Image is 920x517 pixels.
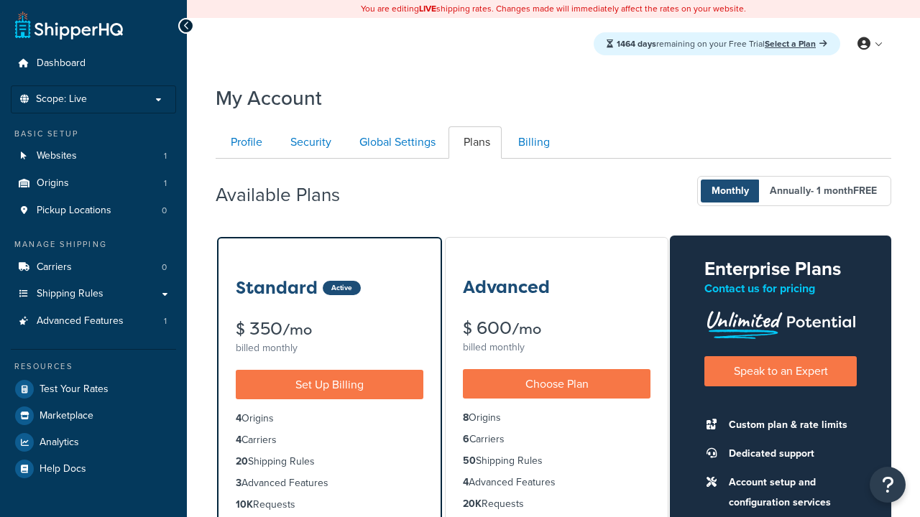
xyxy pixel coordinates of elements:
a: Websites 1 [11,143,176,169]
a: Billing [503,126,561,159]
li: Carriers [11,254,176,281]
h1: My Account [216,84,322,112]
strong: 20K [463,496,482,511]
a: Dashboard [11,50,176,77]
li: Origins [236,411,423,427]
span: Analytics [40,437,79,449]
a: Carriers 0 [11,254,176,281]
span: Marketplace [40,410,93,422]
span: Origins [37,177,69,190]
li: Advanced Features [463,475,650,490]
small: /mo [282,320,312,340]
li: Origins [463,410,650,426]
h2: Enterprise Plans [704,258,857,279]
div: Active [323,281,361,295]
a: Speak to an Expert [704,356,857,386]
span: - 1 month [811,183,877,198]
li: Requests [236,497,423,513]
a: Marketplace [11,403,176,429]
span: 0 [162,261,167,274]
span: Dashboard [37,57,86,70]
li: Carriers [463,432,650,447]
a: Profile [216,126,274,159]
li: Dedicated support [722,444,857,464]
span: Test Your Rates [40,383,109,396]
strong: 4 [463,475,469,490]
b: LIVE [419,2,436,15]
a: Set Up Billing [236,370,423,399]
div: billed monthly [463,337,650,358]
a: Security [275,126,343,159]
span: Pickup Locations [37,205,111,217]
li: Shipping Rules [236,454,423,470]
span: 1 [164,315,167,327]
button: Open Resource Center [870,467,906,503]
div: Resources [11,360,176,373]
strong: 4 [236,411,241,426]
span: Monthly [701,180,760,202]
li: Shipping Rules [463,453,650,469]
li: Pickup Locations [11,197,176,224]
div: $ 600 [463,320,650,337]
strong: 1464 days [617,37,656,50]
a: Shipping Rules [11,281,176,307]
li: Custom plan & rate limits [722,415,857,435]
a: Origins 1 [11,170,176,197]
strong: 4 [236,432,241,447]
a: Plans [448,126,502,159]
h3: Advanced [463,278,550,297]
span: Help Docs [40,463,86,475]
li: Requests [463,496,650,512]
img: Unlimited Potential [704,306,857,339]
span: Websites [37,150,77,162]
span: 1 [164,150,167,162]
div: $ 350 [236,320,423,338]
strong: 8 [463,410,469,425]
span: Scope: Live [36,93,87,106]
a: Global Settings [344,126,447,159]
li: Advanced Features [236,475,423,491]
a: ShipperHQ Home [15,11,123,39]
strong: 3 [236,475,241,490]
span: Advanced Features [37,315,124,327]
div: Basic Setup [11,128,176,140]
strong: 50 [463,453,476,468]
li: Websites [11,143,176,169]
span: 0 [162,205,167,217]
strong: 10K [236,497,253,512]
h3: Standard [236,279,318,297]
span: Annually [759,180,888,202]
div: remaining on your Free Trial [594,32,840,55]
a: Test Your Rates [11,376,176,402]
a: Pickup Locations 0 [11,197,176,224]
a: Advanced Features 1 [11,308,176,335]
li: Origins [11,170,176,197]
button: Monthly Annually- 1 monthFREE [697,176,891,206]
h2: Available Plans [216,185,362,205]
a: Choose Plan [463,369,650,399]
div: Manage Shipping [11,238,176,251]
li: Carriers [236,432,423,448]
a: Help Docs [11,456,176,482]
a: Analytics [11,429,176,455]
a: Select a Plan [765,37,827,50]
b: FREE [853,183,877,198]
strong: 20 [236,454,248,469]
span: Carriers [37,261,72,274]
div: billed monthly [236,338,423,358]
span: 1 [164,177,167,190]
li: Advanced Features [11,308,176,335]
strong: 6 [463,432,469,447]
span: Shipping Rules [37,288,103,300]
p: Contact us for pricing [704,279,857,299]
li: Account setup and configuration services [722,472,857,513]
small: /mo [512,319,541,339]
